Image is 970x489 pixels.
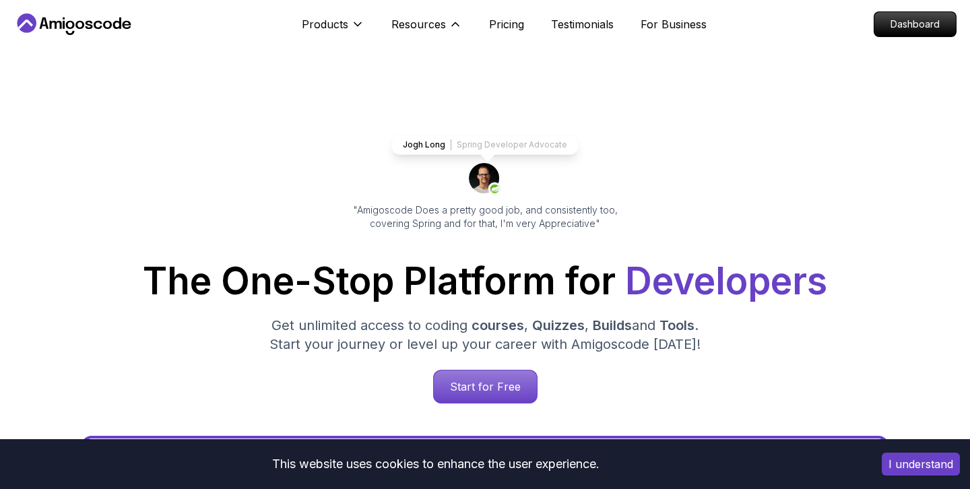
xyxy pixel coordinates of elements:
[882,453,960,476] button: Accept cookies
[391,16,462,43] button: Resources
[259,316,711,354] p: Get unlimited access to coding , , and . Start your journey or level up your career with Amigosco...
[874,12,956,36] p: Dashboard
[593,317,632,333] span: Builds
[24,263,946,300] h1: The One-Stop Platform for
[659,317,694,333] span: Tools
[433,370,538,403] a: Start for Free
[391,16,446,32] p: Resources
[472,317,524,333] span: courses
[532,317,585,333] span: Quizzes
[551,16,614,32] a: Testimonials
[434,370,537,403] p: Start for Free
[874,11,957,37] a: Dashboard
[302,16,364,43] button: Products
[625,259,827,303] span: Developers
[334,203,636,230] p: "Amigoscode Does a pretty good job, and consistently too, covering Spring and for that, I'm very ...
[10,449,862,479] div: This website uses cookies to enhance the user experience.
[302,16,348,32] p: Products
[641,16,707,32] a: For Business
[489,16,524,32] a: Pricing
